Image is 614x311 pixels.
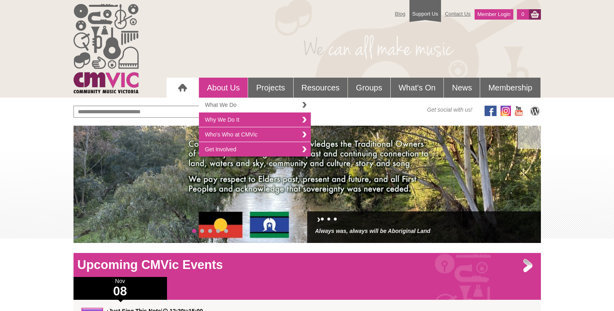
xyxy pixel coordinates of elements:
h1: 08 [74,285,167,298]
a: Always was, always will be Aboriginal Land [315,228,431,234]
a: Resources [294,78,348,98]
div: Nov [74,277,167,300]
h2: › [315,215,533,227]
a: News [444,78,480,98]
a: Who's Who at CMVic [199,127,311,142]
h1: Upcoming CMVic Events [74,257,541,273]
a: Blog [391,7,409,21]
a: Member Login [475,9,513,20]
a: About Us [199,78,248,98]
a: • • • [320,213,337,225]
a: Why We Do It [199,112,311,127]
a: What We Do [199,98,311,112]
span: Get social with us! [427,106,473,114]
a: Groups [348,78,390,98]
a: Contact Us [441,7,475,21]
a: Projects [248,78,293,98]
a: What's On [391,78,444,98]
img: icon-instagram.png [501,106,511,116]
a: Get Involved [199,142,311,157]
img: CMVic Blog [529,106,541,116]
img: cmvic_logo.png [74,4,139,93]
a: Membership [480,78,540,98]
a: 0 [517,9,529,20]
